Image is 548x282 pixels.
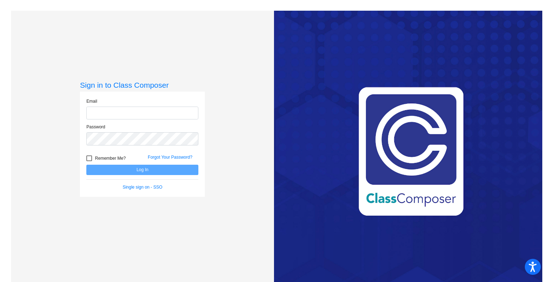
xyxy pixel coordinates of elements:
button: Log In [86,165,198,175]
a: Forgot Your Password? [148,155,192,160]
span: Remember Me? [95,154,126,163]
a: Single sign on - SSO [123,185,162,190]
label: Email [86,98,97,104]
label: Password [86,124,105,130]
h3: Sign in to Class Composer [80,81,205,89]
